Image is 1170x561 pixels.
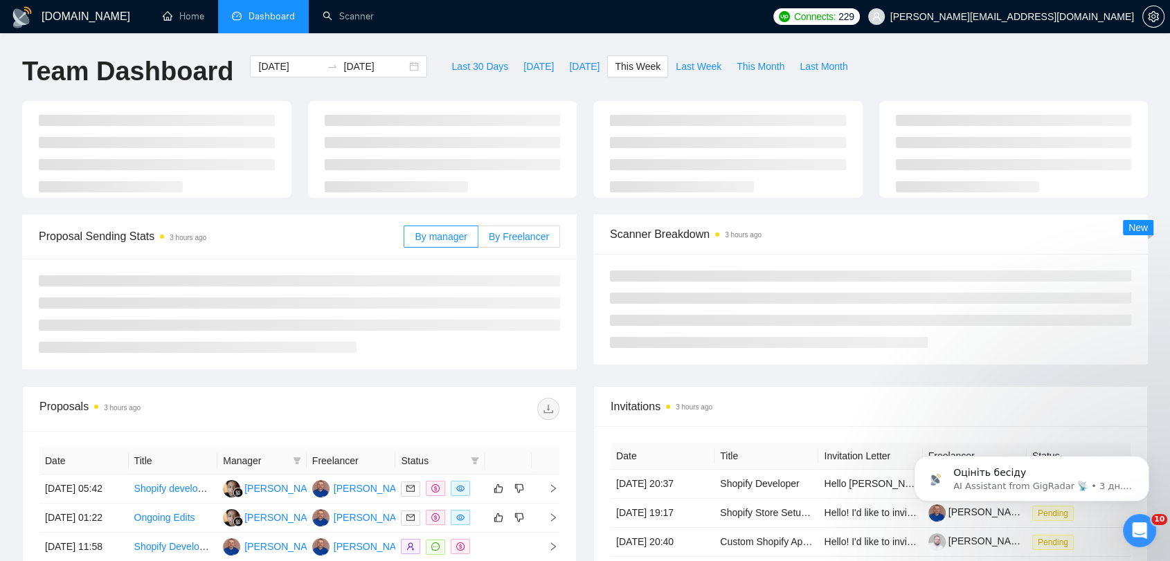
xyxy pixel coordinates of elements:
[1032,536,1079,547] a: Pending
[569,59,600,74] span: [DATE]
[490,509,507,526] button: like
[1151,514,1167,525] span: 10
[818,443,922,470] th: Invitation Letter
[1142,11,1164,22] a: setting
[561,55,607,77] button: [DATE]
[327,61,338,72] span: to
[343,59,406,74] input: End date
[610,226,1131,243] span: Scanner Breakdown
[468,450,482,471] span: filter
[720,507,1025,518] a: Shopify Store Setup for Supplement Brand ([PERSON_NAME] Theme)
[129,504,218,533] td: Ongoing Edits
[615,59,660,74] span: This Week
[800,59,847,74] span: Last Month
[431,484,440,493] span: dollar
[779,11,790,22] img: upwork-logo.png
[39,228,404,245] span: Proposal Sending Stats
[714,499,818,528] td: Shopify Store Setup for Supplement Brand (Dawn Theme)
[223,482,324,493] a: MA[PERSON_NAME]
[668,55,729,77] button: Last Week
[223,480,240,497] img: MA
[39,448,129,475] th: Date
[233,488,243,497] img: gigradar-bm.png
[456,484,465,493] span: eye
[39,398,300,420] div: Proposals
[456,542,465,551] span: dollar
[312,511,413,522] a: AU[PERSON_NAME]
[223,509,240,526] img: MA
[611,443,714,470] th: Date
[611,398,1131,415] span: Invitations
[676,59,721,74] span: Last Week
[401,453,465,468] span: Status
[223,540,324,551] a: AU[PERSON_NAME]
[1143,11,1164,22] span: setting
[676,403,712,411] time: 3 hours ago
[720,536,949,547] a: Custom Shopify Application (Notion ↔️ Shopify Sync)
[415,231,467,242] span: By manager
[714,528,818,557] td: Custom Shopify Application (Notion ↔️ Shopify Sync)
[444,55,516,77] button: Last 30 Days
[431,542,440,551] span: message
[511,480,528,497] button: dislike
[489,231,549,242] span: By Freelancer
[129,448,218,475] th: Title
[1123,514,1156,547] iframe: Intercom live chat
[170,234,206,241] time: 3 hours ago
[893,427,1170,524] iframe: Intercom notifications сообщение
[537,513,558,522] span: right
[334,510,413,525] div: [PERSON_NAME]
[714,470,818,499] td: Shopify Developer
[134,512,195,523] a: Ongoing Edits
[312,482,413,493] a: AU[PERSON_NAME]
[312,480,330,497] img: AU
[511,509,528,526] button: dislike
[725,231,762,239] time: 3 hours ago
[334,539,413,554] div: [PERSON_NAME]
[494,512,503,523] span: like
[244,510,324,525] div: [PERSON_NAME]
[406,513,415,522] span: mail
[431,513,440,522] span: dollar
[611,470,714,499] td: [DATE] 20:37
[223,538,240,555] img: AU
[134,483,252,494] a: Shopify developers needed
[163,10,204,22] a: homeHome
[11,6,33,28] img: logo
[516,55,561,77] button: [DATE]
[471,457,479,465] span: filter
[134,541,213,552] a: Shopify Developer
[607,55,668,77] button: This Week
[223,511,324,522] a: MA[PERSON_NAME]
[406,542,415,551] span: user-add
[129,475,218,504] td: Shopify developers needed
[1032,535,1074,550] span: Pending
[334,481,413,496] div: [PERSON_NAME]
[293,457,301,465] span: filter
[794,9,836,24] span: Connects:
[720,478,799,489] a: Shopify Developer
[244,539,324,554] div: [PERSON_NAME]
[258,59,321,74] input: Start date
[232,11,242,21] span: dashboard
[327,61,338,72] span: swap-right
[737,59,784,74] span: This Month
[217,448,307,475] th: Manager
[22,55,233,88] h1: Team Dashboard
[729,55,792,77] button: This Month
[104,404,141,412] time: 3 hours ago
[307,448,396,475] th: Freelancer
[406,484,415,493] span: mail
[872,12,881,21] span: user
[233,517,243,526] img: gigradar-bm.png
[312,538,330,555] img: AU
[312,509,330,526] img: AU
[223,453,287,468] span: Manager
[456,513,465,522] span: eye
[928,535,1028,546] a: [PERSON_NAME]
[451,59,508,74] span: Last 30 Days
[249,10,295,22] span: Dashboard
